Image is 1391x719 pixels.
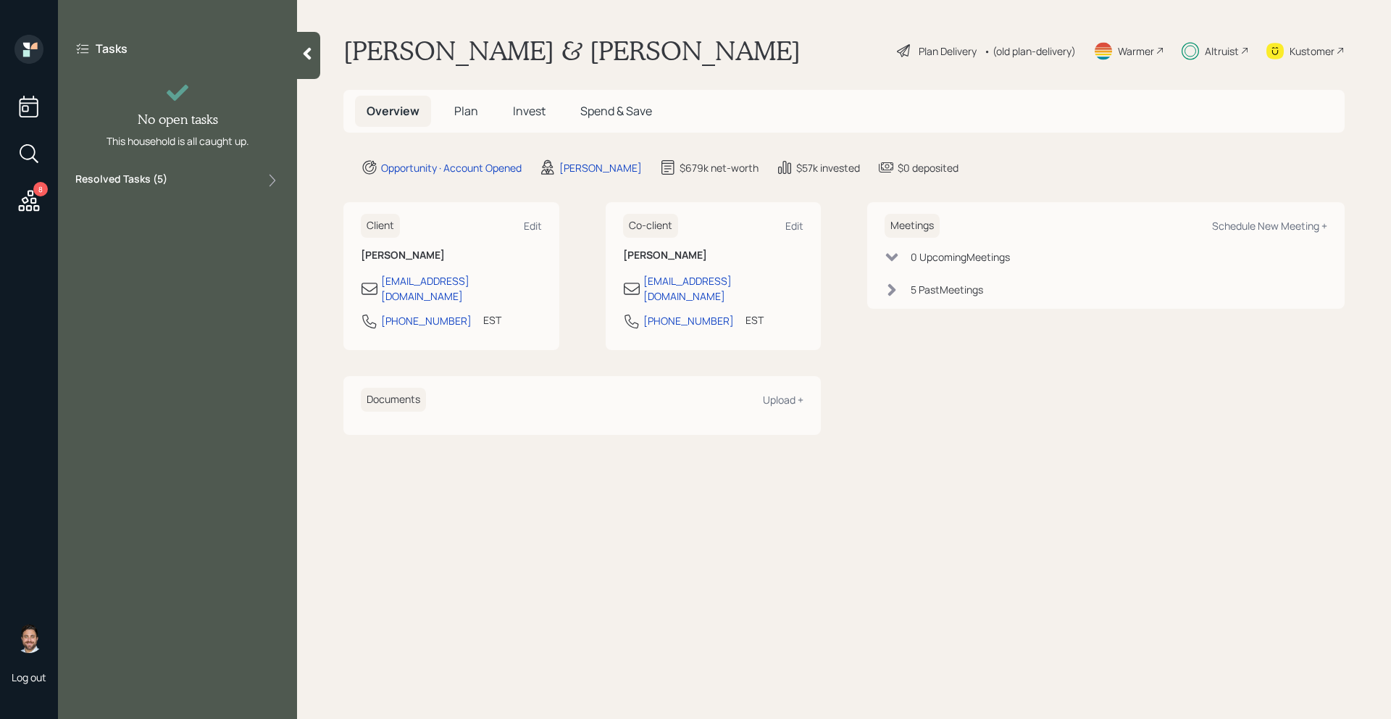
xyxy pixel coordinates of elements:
div: [PHONE_NUMBER] [381,313,472,328]
div: $0 deposited [898,160,958,175]
div: • (old plan-delivery) [984,43,1076,59]
div: Warmer [1118,43,1154,59]
div: Schedule New Meeting + [1212,219,1327,233]
span: Spend & Save [580,103,652,119]
div: [PERSON_NAME] [559,160,642,175]
h4: No open tasks [138,112,218,128]
h6: Co-client [623,214,678,238]
div: [PHONE_NUMBER] [643,313,734,328]
div: Kustomer [1290,43,1334,59]
div: Opportunity · Account Opened [381,160,522,175]
div: [EMAIL_ADDRESS][DOMAIN_NAME] [381,273,542,304]
div: $57k invested [796,160,860,175]
div: $679k net-worth [680,160,759,175]
div: 5 Past Meeting s [911,282,983,297]
label: Tasks [96,41,128,57]
div: Plan Delivery [919,43,977,59]
h6: Documents [361,388,426,412]
img: michael-russo-headshot.png [14,624,43,653]
h6: [PERSON_NAME] [361,249,542,262]
div: EST [745,312,764,328]
div: 0 Upcoming Meeting s [911,249,1010,265]
h1: [PERSON_NAME] & [PERSON_NAME] [343,35,801,67]
div: This household is all caught up. [106,133,249,149]
label: Resolved Tasks ( 5 ) [75,172,167,189]
div: EST [483,312,501,328]
div: Altruist [1205,43,1239,59]
div: Edit [524,219,542,233]
div: 8 [33,182,48,196]
div: [EMAIL_ADDRESS][DOMAIN_NAME] [643,273,804,304]
div: Edit [785,219,803,233]
h6: [PERSON_NAME] [623,249,804,262]
div: Upload + [763,393,803,407]
span: Plan [454,103,478,119]
h6: Client [361,214,400,238]
h6: Meetings [885,214,940,238]
span: Invest [513,103,546,119]
div: Log out [12,670,46,684]
span: Overview [367,103,419,119]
